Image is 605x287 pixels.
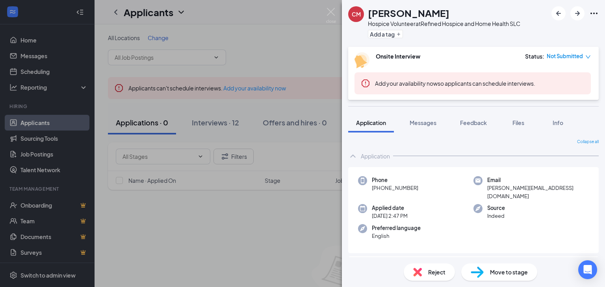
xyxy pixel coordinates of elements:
button: ArrowLeftNew [551,6,566,20]
button: Add your availability now [375,79,438,87]
span: Application [356,119,386,126]
span: so applicants can schedule interviews. [375,80,535,87]
span: Files [512,119,524,126]
span: down [585,54,591,60]
span: English [372,232,421,240]
span: Email [487,176,589,184]
span: Not Submitted [547,52,583,60]
span: Info [553,119,563,126]
div: Status : [525,52,544,60]
div: CM [352,10,361,18]
svg: ArrowRight [573,9,582,18]
svg: ChevronUp [348,151,358,161]
div: Open Intercom Messenger [578,260,597,279]
span: Preferred language [372,224,421,232]
svg: Ellipses [589,9,599,18]
button: ArrowRight [570,6,585,20]
span: Move to stage [490,268,528,276]
button: PlusAdd a tag [368,30,403,38]
span: [DATE] 2:47 PM [372,212,408,220]
h1: [PERSON_NAME] [368,6,449,20]
span: Messages [410,119,436,126]
div: Hospice Volunteer at Refined Hospice and Home Health SLC [368,20,520,28]
span: Indeed [487,212,505,220]
svg: ArrowLeftNew [554,9,563,18]
span: Feedback [460,119,487,126]
b: Onsite Interview [376,53,420,60]
span: Applied date [372,204,408,212]
span: [PHONE_NUMBER] [372,184,418,192]
span: [PERSON_NAME][EMAIL_ADDRESS][DOMAIN_NAME] [487,184,589,200]
svg: Error [361,79,370,88]
div: Application [361,152,390,160]
svg: Plus [396,32,401,37]
span: Reject [428,268,445,276]
span: Source [487,204,505,212]
span: Phone [372,176,418,184]
span: Collapse all [577,139,599,145]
